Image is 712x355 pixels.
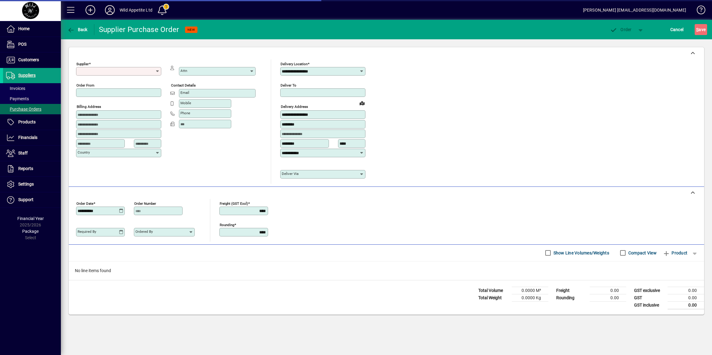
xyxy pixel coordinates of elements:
mat-label: Ordered by [135,229,153,234]
span: ave [696,25,706,34]
button: Back [66,24,89,35]
mat-label: Mobile [180,101,191,105]
td: Freight [553,287,590,294]
a: Knowledge Base [692,1,704,21]
button: Cancel [669,24,685,35]
td: 0.0000 Kg [512,294,548,301]
span: Staff [18,151,28,155]
a: Customers [3,52,61,68]
mat-label: Rounding [220,222,234,227]
mat-label: Deliver via [282,172,298,176]
a: Invoices [3,83,61,94]
span: Cancel [670,25,684,34]
td: 0.00 [668,287,704,294]
span: Financials [18,135,37,140]
a: Financials [3,130,61,145]
mat-label: Attn [180,69,187,73]
mat-label: Order date [76,201,93,205]
mat-label: Supplier [76,62,89,66]
div: Wild Appetite Ltd [120,5,152,15]
td: 0.0000 M³ [512,287,548,294]
a: Support [3,192,61,208]
td: Total Volume [475,287,512,294]
a: Payments [3,94,61,104]
label: Show Line Volumes/Weights [552,250,609,256]
span: NEW [187,28,195,32]
span: Customers [18,57,39,62]
a: POS [3,37,61,52]
span: Support [18,197,33,202]
mat-label: Delivery Location [281,62,308,66]
button: Save [695,24,707,35]
td: Total Weight [475,294,512,301]
span: Products [18,119,36,124]
span: Suppliers [18,73,36,78]
app-page-header-button: Back [61,24,94,35]
span: Back [67,27,88,32]
mat-label: Freight (GST excl) [220,201,248,205]
a: Staff [3,146,61,161]
button: Profile [100,5,120,16]
span: Package [22,229,39,234]
mat-label: Required by [78,229,96,234]
div: No line items found [69,261,704,280]
span: Payments [6,96,29,101]
a: Settings [3,177,61,192]
span: POS [18,42,26,47]
span: Settings [18,182,34,186]
td: 0.00 [590,287,626,294]
a: Home [3,21,61,37]
span: Financial Year [17,216,44,221]
button: Order [607,24,635,35]
span: Order [610,27,632,32]
span: Purchase Orders [6,107,41,112]
mat-label: Phone [180,111,190,115]
label: Compact View [627,250,657,256]
mat-label: Email [180,91,189,95]
mat-label: Order number [134,201,156,205]
button: Add [81,5,100,16]
a: Purchase Orders [3,104,61,114]
a: Reports [3,161,61,176]
div: [PERSON_NAME] [EMAIL_ADDRESS][DOMAIN_NAME] [583,5,686,15]
a: View on map [357,98,367,108]
div: Supplier Purchase Order [99,25,179,34]
span: Home [18,26,30,31]
td: Rounding [553,294,590,301]
mat-label: Deliver To [281,83,296,87]
a: Products [3,115,61,130]
td: 0.00 [668,294,704,301]
mat-label: Country [78,150,90,154]
td: 0.00 [668,301,704,309]
td: GST [631,294,668,301]
span: Reports [18,166,33,171]
mat-label: Order from [76,83,94,87]
span: S [696,27,699,32]
span: Invoices [6,86,25,91]
td: GST inclusive [631,301,668,309]
td: GST exclusive [631,287,668,294]
td: 0.00 [590,294,626,301]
